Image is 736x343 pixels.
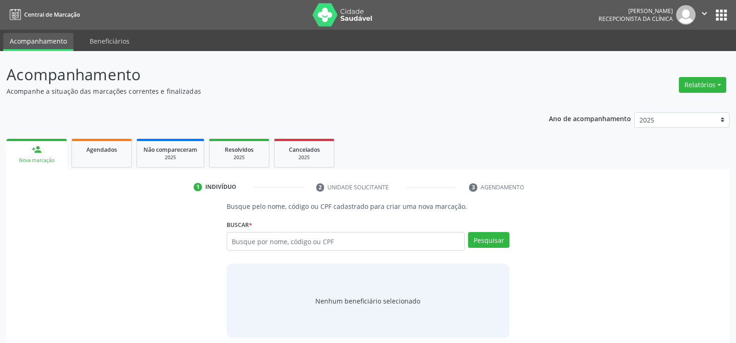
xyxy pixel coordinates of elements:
a: Central de Marcação [7,7,80,22]
span: Central de Marcação [24,11,80,19]
span: Não compareceram [143,146,197,154]
p: Ano de acompanhamento [549,112,631,124]
div: Nova marcação [13,157,60,164]
div: person_add [32,144,42,155]
button: Relatórios [679,77,726,93]
div: 2025 [281,154,327,161]
p: Acompanhe a situação das marcações correntes e finalizadas [7,86,513,96]
p: Busque pelo nome, código ou CPF cadastrado para criar uma nova marcação. [227,201,509,211]
img: img [676,5,696,25]
div: 2025 [143,154,197,161]
p: Acompanhamento [7,63,513,86]
span: Nenhum beneficiário selecionado [315,296,420,306]
i:  [699,8,710,19]
input: Busque por nome, código ou CPF [227,232,465,251]
span: Cancelados [289,146,320,154]
label: Buscar [227,218,252,232]
a: Beneficiários [83,33,136,49]
span: Resolvidos [225,146,254,154]
span: Agendados [86,146,117,154]
div: [PERSON_NAME] [599,7,673,15]
a: Acompanhamento [3,33,73,51]
div: 1 [194,183,202,191]
button: Pesquisar [468,232,509,248]
div: 2025 [216,154,262,161]
div: Indivíduo [205,183,236,191]
span: Recepcionista da clínica [599,15,673,23]
button: apps [713,7,729,23]
button:  [696,5,713,25]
